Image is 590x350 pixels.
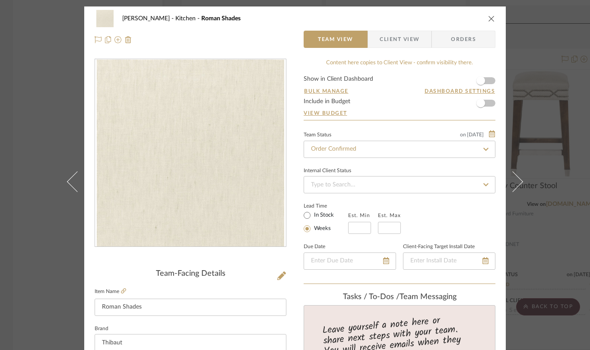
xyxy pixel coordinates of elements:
img: Remove from project [125,36,132,43]
input: Type to Search… [304,141,495,158]
label: Weeks [312,225,331,233]
span: Team View [318,31,353,48]
input: Enter Due Date [304,252,396,270]
div: 0 [95,60,286,247]
div: Content here copies to Client View - confirm visibility there. [304,59,495,67]
span: Roman Shades [201,16,241,22]
label: Est. Min [348,212,370,218]
label: Est. Max [378,212,401,218]
button: close [488,15,495,22]
div: team Messaging [304,293,495,302]
input: Enter Install Date [403,252,495,270]
mat-radio-group: Select item type [304,210,348,234]
a: View Budget [304,110,495,117]
img: 7dd4398c-7139-496e-8d51-e93146cd2088_436x436.jpg [97,60,284,247]
span: on [460,132,466,137]
label: Due Date [304,245,325,249]
label: Lead Time [304,202,348,210]
label: Brand [95,327,108,331]
span: Client View [380,31,419,48]
span: [DATE] [466,132,485,138]
button: Dashboard Settings [424,87,495,95]
span: [PERSON_NAME] [122,16,175,22]
input: Enter Item Name [95,299,286,316]
div: Team Status [304,133,331,137]
label: In Stock [312,211,334,219]
label: Client-Facing Target Install Date [403,245,475,249]
button: Bulk Manage [304,87,349,95]
span: Tasks / To-Dos / [343,293,400,301]
span: Kitchen [175,16,201,22]
div: Team-Facing Details [95,269,286,279]
div: Internal Client Status [304,169,351,173]
input: Type to Search… [304,176,495,193]
img: 7dd4398c-7139-496e-8d51-e93146cd2088_48x40.jpg [95,10,115,27]
span: Orders [441,31,485,48]
label: Item Name [95,288,126,295]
